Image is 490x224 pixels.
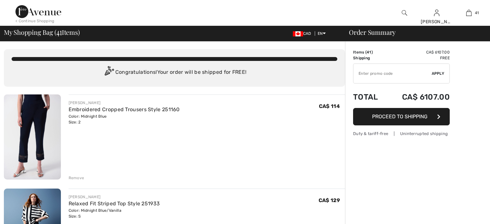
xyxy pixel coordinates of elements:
div: Order Summary [341,29,486,35]
img: search the website [402,9,407,17]
a: Relaxed Fit Striped Top Style 251933 [69,200,160,207]
td: Free [386,55,450,61]
button: Proceed to Shipping [353,108,450,125]
div: Color: Midnight Blue Size: 2 [69,113,180,125]
span: My Shopping Bag ( Items) [4,29,80,35]
div: Congratulations! Your order will be shipped for FREE! [12,66,337,79]
span: CA$ 129 [319,197,340,203]
img: 1ère Avenue [15,5,61,18]
span: 41 [475,10,479,16]
span: EN [318,31,326,36]
div: [PERSON_NAME] [421,18,452,25]
div: Duty & tariff-free | Uninterrupted shipping [353,131,450,137]
span: 41 [56,27,62,36]
span: CA$ 114 [319,103,340,109]
span: 41 [367,50,371,54]
td: CA$ 6107.00 [386,49,450,55]
div: < Continue Shopping [15,18,54,24]
span: Apply [432,71,445,76]
div: Remove [69,175,84,181]
div: [PERSON_NAME] [69,100,180,106]
img: Canadian Dollar [293,31,303,36]
td: Total [353,86,386,108]
input: Promo code [353,64,432,83]
img: Congratulation2.svg [102,66,115,79]
a: 41 [453,9,485,17]
span: CAD [293,31,314,36]
img: My Info [434,9,439,17]
span: Proceed to Shipping [372,113,428,120]
img: Embroidered Cropped Trousers Style 251160 [4,94,61,180]
td: Items ( ) [353,49,386,55]
img: My Bag [466,9,472,17]
td: CA$ 6107.00 [386,86,450,108]
div: [PERSON_NAME] [69,194,160,200]
a: Sign In [434,10,439,16]
a: Embroidered Cropped Trousers Style 251160 [69,106,180,112]
td: Shipping [353,55,386,61]
div: Color: Midnight Blue/Vanilla Size: S [69,208,160,219]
